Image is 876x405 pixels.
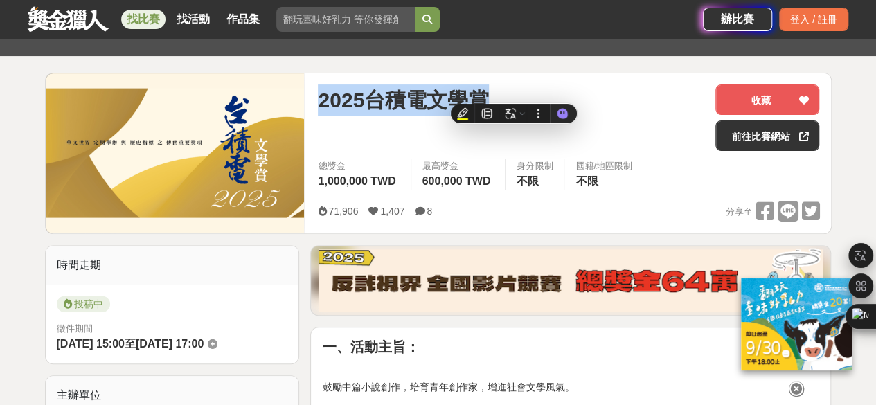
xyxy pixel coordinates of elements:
[57,338,125,350] span: [DATE] 15:00
[422,175,491,187] span: 600,000 TWD
[575,159,632,173] div: 國籍/地區限制
[779,8,848,31] div: 登入 / 註冊
[221,10,265,29] a: 作品集
[322,380,819,395] p: 鼓勵中篇小說創作，培育青年創作家，增進社會文學風氣。
[318,175,395,187] span: 1,000,000 TWD
[46,73,305,233] img: Cover Image
[318,84,489,116] span: 2025台積電文學賞
[741,278,852,370] img: c171a689-fb2c-43c6-a33c-e56b1f4b2190.jpg
[422,159,494,173] span: 最高獎金
[276,7,415,32] input: 翻玩臺味好乳力 等你發揮創意！
[319,249,823,312] img: 760c60fc-bf85-49b1-bfa1-830764fee2cd.png
[57,323,93,334] span: 徵件期間
[121,10,166,29] a: 找比賽
[125,338,136,350] span: 至
[715,120,819,151] a: 前往比賽網站
[380,206,404,217] span: 1,407
[46,246,299,285] div: 時間走期
[517,159,553,173] div: 身分限制
[136,338,204,350] span: [DATE] 17:00
[322,339,419,354] strong: 一、活動主旨：
[318,159,399,173] span: 總獎金
[171,10,215,29] a: 找活動
[725,201,752,222] span: 分享至
[715,84,819,115] button: 收藏
[575,175,598,187] span: 不限
[703,8,772,31] a: 辦比賽
[517,175,539,187] span: 不限
[328,206,358,217] span: 71,906
[427,206,432,217] span: 8
[57,296,110,312] span: 投稿中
